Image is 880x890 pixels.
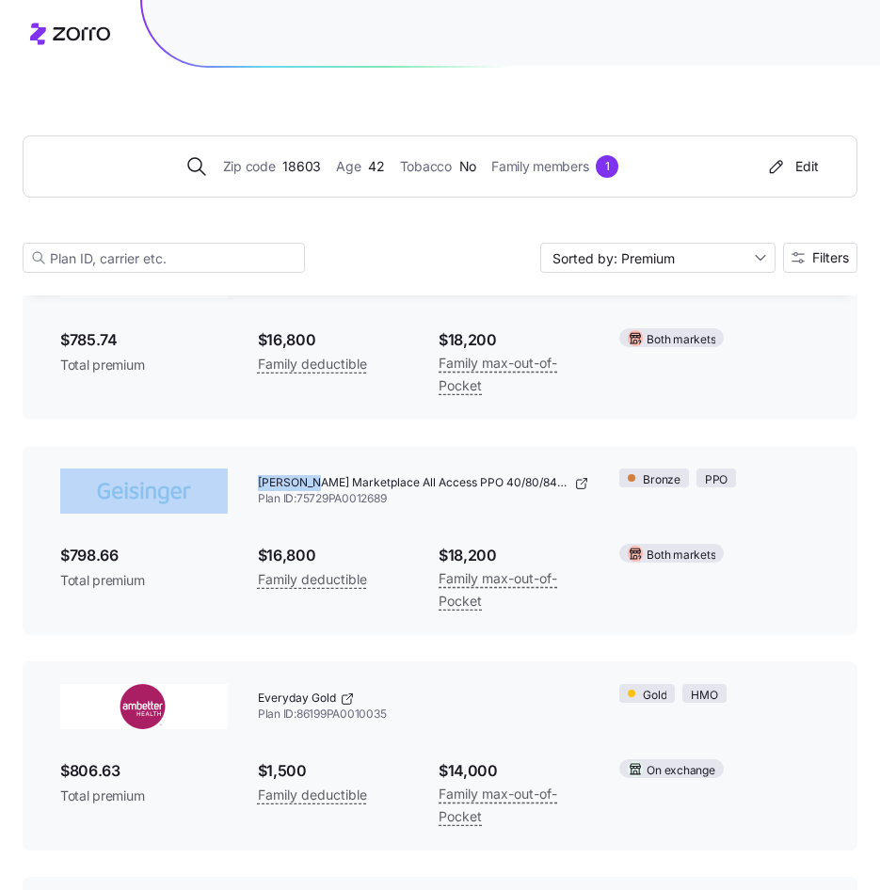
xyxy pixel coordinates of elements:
[258,475,571,491] span: [PERSON_NAME] Marketplace All Access PPO 40/80/8400
[368,156,384,177] span: 42
[258,707,590,723] span: Plan ID: 86199PA0010035
[439,544,589,567] span: $18,200
[258,568,367,591] span: Family deductible
[439,352,589,397] span: Family max-out-of-Pocket
[758,151,826,182] button: Edit
[647,762,714,780] span: On exchange
[258,328,408,352] span: $16,800
[60,684,228,729] img: Ambetter
[439,328,589,352] span: $18,200
[60,328,228,352] span: $785.74
[783,243,857,273] button: Filters
[60,759,228,783] span: $806.63
[60,544,228,567] span: $798.66
[258,544,408,567] span: $16,800
[258,784,367,806] span: Family deductible
[282,156,321,177] span: 18603
[596,155,618,178] div: 1
[439,759,589,783] span: $14,000
[705,471,728,489] span: PPO
[258,353,367,375] span: Family deductible
[400,156,452,177] span: Tobacco
[643,471,680,489] span: Bronze
[60,787,228,805] span: Total premium
[258,691,336,707] span: Everyday Gold
[60,571,228,590] span: Total premium
[60,356,228,374] span: Total premium
[23,243,305,273] input: Plan ID, carrier etc.
[223,156,276,177] span: Zip code
[60,469,228,514] img: Geisinger
[643,687,666,705] span: Gold
[459,156,476,177] span: No
[691,687,717,705] span: HMO
[258,759,408,783] span: $1,500
[491,156,588,177] span: Family members
[439,567,589,612] span: Family max-out-of-Pocket
[765,157,819,176] div: Edit
[439,783,589,828] span: Family max-out-of-Pocket
[540,243,776,273] input: Sort by
[258,491,590,507] span: Plan ID: 75729PA0012689
[647,331,715,349] span: Both markets
[647,547,715,564] span: Both markets
[812,251,849,264] span: Filters
[336,156,360,177] span: Age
